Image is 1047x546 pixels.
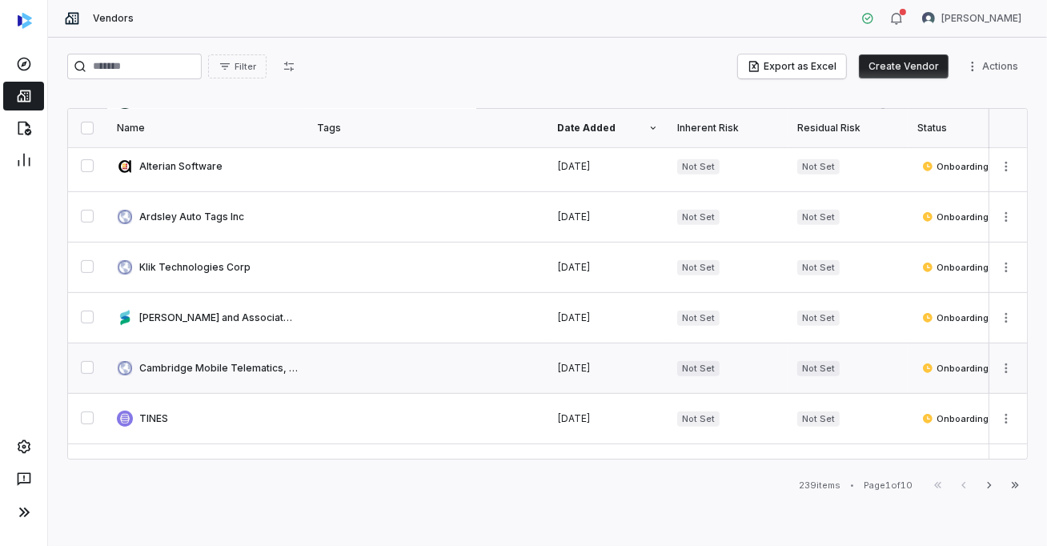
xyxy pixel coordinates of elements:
[677,122,778,134] div: Inherent Risk
[859,54,949,78] button: Create Vendor
[993,356,1019,380] button: More actions
[18,13,32,29] img: svg%3e
[993,407,1019,431] button: More actions
[797,122,898,134] div: Residual Risk
[922,311,989,324] span: Onboarding
[864,480,913,492] div: Page 1 of 10
[850,480,854,491] div: •
[557,412,591,424] span: [DATE]
[913,6,1031,30] button: Anita Ritter avatar[PERSON_NAME]
[677,361,720,376] span: Not Set
[993,255,1019,279] button: More actions
[797,159,840,175] span: Not Set
[557,362,591,374] span: [DATE]
[797,210,840,225] span: Not Set
[941,12,1021,25] span: [PERSON_NAME]
[557,160,591,172] span: [DATE]
[677,311,720,326] span: Not Set
[117,122,298,134] div: Name
[922,160,989,173] span: Onboarding
[677,260,720,275] span: Not Set
[235,61,256,73] span: Filter
[993,457,1019,481] button: More actions
[797,412,840,427] span: Not Set
[993,155,1019,179] button: More actions
[677,210,720,225] span: Not Set
[797,311,840,326] span: Not Set
[797,361,840,376] span: Not Set
[961,54,1028,78] button: More actions
[557,311,591,323] span: [DATE]
[797,260,840,275] span: Not Set
[557,211,591,223] span: [DATE]
[208,54,267,78] button: Filter
[922,261,989,274] span: Onboarding
[93,12,134,25] span: Vendors
[917,122,1018,134] div: Status
[317,122,538,134] div: Tags
[738,54,846,78] button: Export as Excel
[993,205,1019,229] button: More actions
[922,412,989,425] span: Onboarding
[677,412,720,427] span: Not Set
[922,211,989,223] span: Onboarding
[799,480,840,492] div: 239 items
[557,261,591,273] span: [DATE]
[557,122,658,134] div: Date Added
[993,306,1019,330] button: More actions
[922,362,989,375] span: Onboarding
[922,12,935,25] img: Anita Ritter avatar
[677,159,720,175] span: Not Set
